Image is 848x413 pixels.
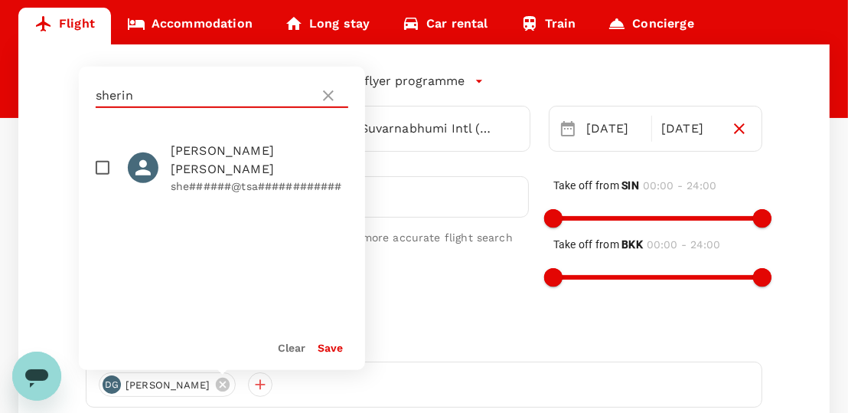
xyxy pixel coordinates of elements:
[278,342,305,354] button: Clear
[318,342,343,354] button: Save
[519,126,522,129] button: Open
[553,238,643,251] span: Take off from
[580,113,648,144] div: [DATE]
[621,179,639,192] b: SIN
[171,179,348,194] p: she######@tsa############
[111,8,269,44] a: Accommodation
[18,8,111,44] a: Flight
[116,378,219,393] span: [PERSON_NAME]
[655,113,723,144] div: [DATE]
[269,8,386,44] a: Long stay
[647,238,720,251] span: 00:00 - 24:00
[621,238,643,251] b: BKK
[360,116,498,140] input: Going to
[592,8,709,44] a: Concierge
[553,179,639,192] span: Take off from
[12,352,61,401] iframe: Button to launch messaging window
[103,375,121,394] div: DG
[96,84,313,108] input: Search for traveller
[643,179,716,192] span: 00:00 - 24:00
[86,337,762,356] div: Travellers
[307,72,465,90] p: Frequent flyer programme
[171,142,348,179] span: [PERSON_NAME] [PERSON_NAME]
[504,8,592,44] a: Train
[99,372,236,397] div: DG[PERSON_NAME]
[307,72,484,90] button: Frequent flyer programme
[386,8,504,44] a: Car rental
